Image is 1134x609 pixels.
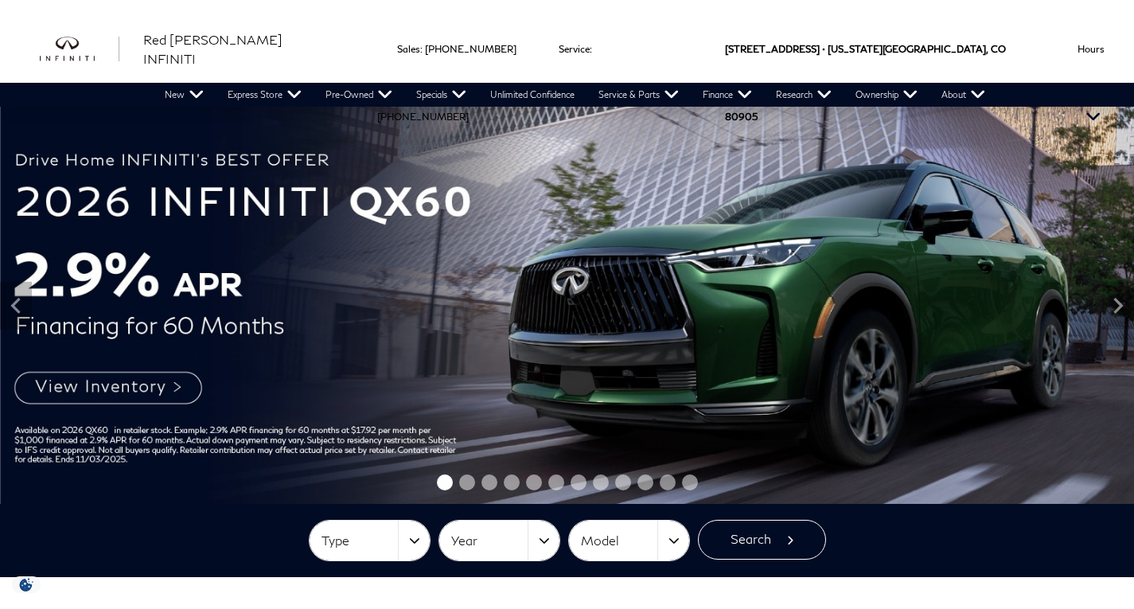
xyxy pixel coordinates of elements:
a: Finance [691,83,764,107]
span: Go to slide 10 [637,474,653,490]
span: [STREET_ADDRESS] • [725,15,825,83]
img: Opt-Out Icon [8,576,45,593]
button: Search [698,520,826,560]
a: [PHONE_NUMBER] [425,43,516,55]
a: Red [PERSON_NAME] INFINITI [143,30,337,68]
span: : [590,43,592,55]
span: Red [PERSON_NAME] INFINITI [143,32,283,66]
button: Open the hours dropdown [1060,15,1122,83]
a: About [929,83,997,107]
a: New [153,83,216,107]
span: CO [991,15,1006,83]
button: Type [310,521,430,560]
span: Go to slide 11 [660,474,676,490]
a: [PHONE_NUMBER] [377,111,469,123]
a: Express Store [216,83,314,107]
span: Go to slide 12 [682,474,698,490]
span: Go to slide 1 [437,474,453,490]
button: Model [569,521,689,560]
a: Pre-Owned [314,83,404,107]
img: INFINITI [40,37,119,62]
a: Service & Parts [586,83,691,107]
span: Model [581,528,657,554]
span: Go to slide 5 [526,474,542,490]
span: Go to slide 8 [593,474,609,490]
a: Unlimited Confidence [478,83,586,107]
span: Service [559,43,590,55]
span: Sales [397,43,420,55]
button: Year [439,521,559,560]
span: : [420,43,423,55]
span: Go to slide 2 [459,474,475,490]
span: Go to slide 9 [615,474,631,490]
a: infiniti [40,37,119,62]
span: Go to slide 7 [571,474,586,490]
section: Click to Open Cookie Consent Modal [8,576,45,593]
span: 80905 [725,83,758,150]
span: Year [451,528,528,554]
div: Next [1102,282,1134,330]
span: Go to slide 6 [548,474,564,490]
span: Type [321,528,398,554]
span: [US_STATE][GEOGRAPHIC_DATA], [828,15,988,83]
span: Go to slide 3 [481,474,497,490]
a: Ownership [844,83,929,107]
a: [STREET_ADDRESS] • [US_STATE][GEOGRAPHIC_DATA], CO 80905 [725,43,1006,123]
a: Specials [404,83,478,107]
a: Research [764,83,844,107]
span: Go to slide 4 [504,474,520,490]
nav: Main Navigation [153,83,997,107]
